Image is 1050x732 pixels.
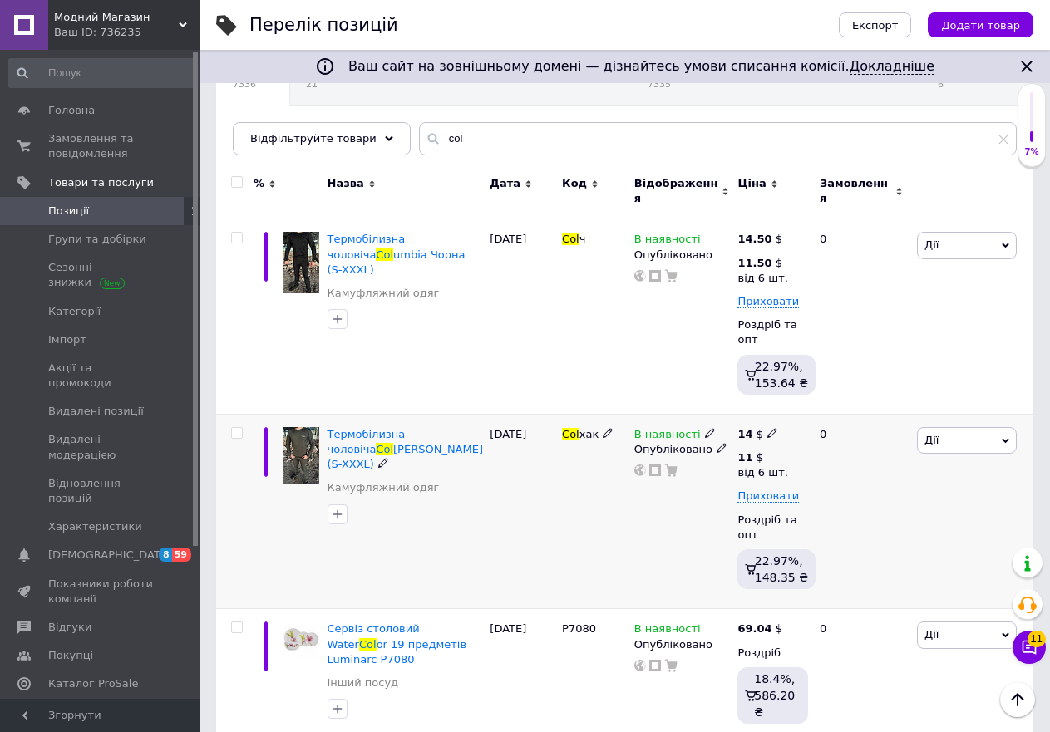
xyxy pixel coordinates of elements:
span: Каталог ProSale [48,676,138,691]
span: Термобілизна чоловіча [328,428,406,455]
span: 21 [306,78,481,91]
a: Докладніше [850,58,934,75]
div: Перелік позицій [249,17,398,34]
span: Ваш сайт на зовнішньому домені — дізнайтесь умови списання комісії. [348,58,934,75]
span: P7080 [562,622,596,635]
b: 11.50 [737,257,771,269]
div: Роздріб та опт [737,317,806,347]
img: Термобілизна чоловіча Columbia Чорна (S-XXXL) [283,232,319,293]
div: $ [737,427,778,442]
span: 22.97%, 148.35 ₴ [755,554,808,584]
div: 0 [810,219,913,415]
span: Назва [328,176,364,191]
span: Експорт [852,19,899,32]
div: Роздріб [737,646,806,661]
button: Чат з покупцем11 [1013,631,1046,664]
div: [DATE] [486,414,558,609]
span: Імпорт [48,332,86,347]
span: Зі знижкою [233,123,308,138]
span: 8 [159,548,172,562]
span: Замовлення [820,176,891,206]
b: 69.04 [737,622,771,635]
span: Категорії [48,304,101,319]
span: хак [579,428,599,440]
div: [DATE] [486,219,558,415]
span: Головна [48,103,95,118]
div: 7% [1018,146,1045,158]
span: Дата [490,176,520,191]
span: Col [359,638,377,651]
span: Відображення [634,176,718,206]
svg: Закрити [1017,56,1037,76]
div: $ [737,621,782,636]
div: Опубліковано [634,637,730,652]
a: Сервіз столовий WaterColor 19 предметів Luminarc P7080 [328,622,467,665]
span: Сервіз столовий Water [328,622,420,650]
div: від 6 шт. [737,465,787,480]
a: Інший посуд [328,676,399,690]
span: Відгуки [48,620,91,635]
span: Характеристики [48,519,142,534]
img: Сервиз столовый Water Color 19 предметов Luminarc P7080 [283,621,319,658]
span: Термобілизна чоловіча [328,233,406,260]
input: Пошук по назві позиції, артикулу і пошуковим запитам [419,122,1017,155]
b: 14.50 [737,233,771,245]
b: 14 [737,428,752,440]
button: Наверх [1000,682,1035,717]
span: 22.97%, 153.64 ₴ [755,360,808,390]
img: Термобілизна чоловіча Columbia Хакі (S-XXXL) [283,427,319,484]
span: 11 [1028,630,1046,646]
span: Код [562,176,587,191]
span: Col [376,248,393,261]
span: Акції та промокоди [48,361,154,391]
span: Модний Магазин [54,10,179,25]
div: $ [737,450,787,465]
div: Роздріб та опт [737,513,806,543]
span: Додати товар [941,19,1020,32]
span: Col [376,443,393,455]
div: Опубліковано [634,442,730,457]
span: 18.4%, 586.20 ₴ [754,672,795,719]
span: Ціна [737,176,766,191]
span: Товари та послуги [48,175,154,190]
span: Показники роботи компанії [48,577,154,607]
span: Col [562,428,579,440]
span: 7336 [233,78,256,91]
span: % [254,176,264,191]
span: [PERSON_NAME] (S-XXXL) [328,443,483,470]
a: Термобілизна чоловічаCol[PERSON_NAME] (S-XXXL) [328,428,483,470]
div: Опубліковано [634,248,730,263]
span: Приховати [737,489,799,503]
div: $ [737,256,787,271]
span: Позиції [48,204,89,219]
span: umbia Чорна (S-XXXL) [328,248,466,276]
span: Приховати [737,295,799,308]
div: від 6 шт. [737,271,787,286]
span: В наявності [634,622,701,640]
span: 59 [172,548,191,562]
div: $ [737,232,782,247]
span: [DEMOGRAPHIC_DATA] [48,548,171,563]
span: Видалені позиції [48,404,144,419]
span: Замовлення та повідомлення [48,131,154,161]
span: Дії [924,238,939,251]
span: ч [579,233,586,245]
span: or 19 предметів Luminarc P7080 [328,638,467,666]
span: 6 [938,78,988,91]
a: Камуфляжний одяг [328,286,440,301]
div: 0 [810,414,913,609]
span: Дії [924,434,939,446]
span: Сезонні знижки [48,260,154,290]
span: В наявності [634,233,701,250]
span: Col [562,233,579,245]
span: Відфільтруйте товари [250,132,377,145]
input: Пошук [8,58,196,88]
span: Видалені модерацією [48,432,154,462]
span: Групи та добірки [48,232,146,247]
a: Термобілизна чоловічаColumbia Чорна (S-XXXL) [328,233,466,275]
button: Додати товар [928,12,1033,37]
span: Дії [924,628,939,641]
span: Покупці [48,648,93,663]
span: В наявності [634,428,701,445]
div: Ваш ID: 736235 [54,25,200,40]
